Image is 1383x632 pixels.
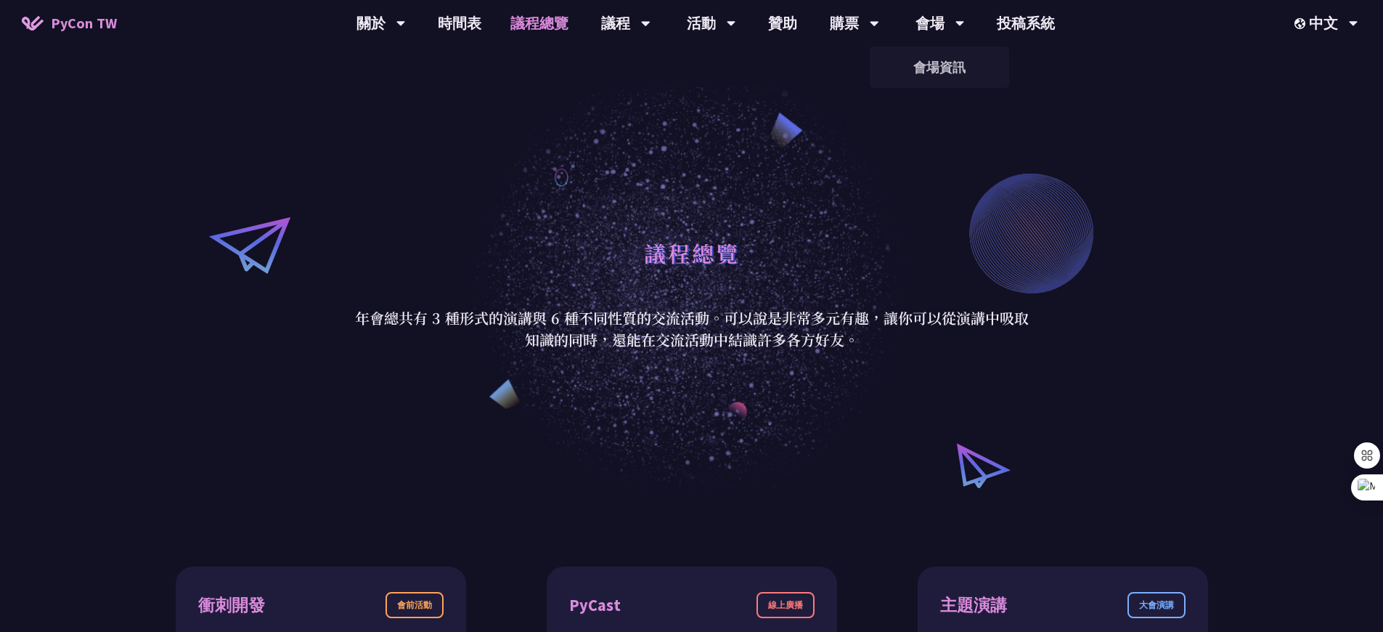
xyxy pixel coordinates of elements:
span: PyCon TW [51,12,117,34]
div: 大會演講 [1127,592,1186,618]
div: 線上廣播 [756,592,815,618]
div: 會前活動 [385,592,444,618]
a: 會場資訊 [870,50,1009,84]
a: PyCon TW [7,5,131,41]
h1: 議程總覽 [644,231,740,275]
div: 主題演講 [940,593,1007,618]
div: PyCast [569,593,621,618]
img: Locale Icon [1294,18,1309,29]
div: 衝刺開發 [198,593,265,618]
img: Home icon of PyCon TW 2025 [22,16,44,31]
p: 年會總共有 3 種形式的演講與 6 種不同性質的交流活動。可以說是非常多元有趣，讓你可以從演講中吸取知識的同時，還能在交流活動中結識許多各方好友。 [354,307,1029,351]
